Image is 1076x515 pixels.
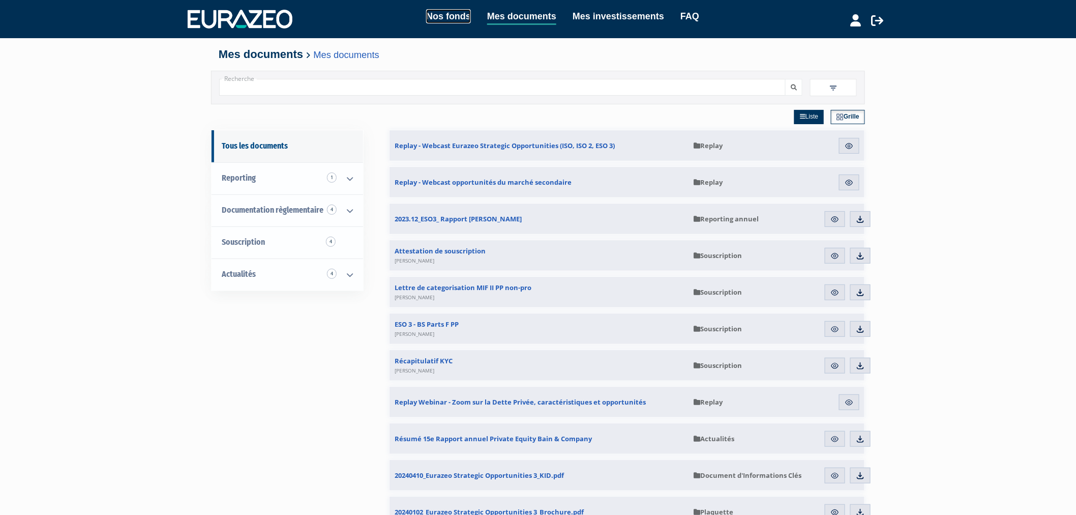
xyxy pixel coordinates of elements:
[395,330,434,337] span: [PERSON_NAME]
[395,294,434,301] span: [PERSON_NAME]
[212,130,363,162] a: Tous les documents
[845,398,854,407] img: eye.svg
[390,130,689,161] a: Replay - Webcast Eurazeo Strategic Opportunities (ISO, ISO 2, ESO 3)
[390,423,689,454] a: Résumé 15e Rapport annuel Private Equity Bain & Company
[395,367,434,374] span: [PERSON_NAME]
[222,237,265,247] span: Souscription
[188,10,292,28] img: 1732889491-logotype_eurazeo_blanc_rvb.png
[222,269,256,279] span: Actualités
[212,194,363,226] a: Documentation règlementaire 4
[694,251,742,260] span: Souscription
[856,435,865,444] img: download.svg
[573,9,664,23] a: Mes investissements
[694,471,801,480] span: Document d'Informations Clés
[326,237,336,247] span: 4
[390,460,689,491] a: 20240410_Eurazeo Strategic Opportunities 3_KID.pdf
[212,226,363,259] a: Souscription4
[395,471,564,480] span: 20240410_Eurazeo Strategic Opportunities 3_KID.pdf
[327,205,337,215] span: 4
[327,173,337,183] span: 1
[694,434,734,443] span: Actualités
[426,9,471,23] a: Nos fonds
[856,325,865,334] img: download.svg
[830,325,840,334] img: eye.svg
[829,83,838,93] img: filter.svg
[212,259,363,291] a: Actualités 4
[390,167,689,197] a: Replay - Webcast opportunités du marché secondaire
[845,178,854,187] img: eye.svg
[830,215,840,224] img: eye.svg
[680,9,699,23] a: FAQ
[395,257,434,264] span: [PERSON_NAME]
[694,178,723,187] span: Replay
[830,471,840,480] img: eye.svg
[395,214,522,223] span: 2023.12_ESO3_ Rapport [PERSON_NAME]
[395,320,459,338] span: ESO 3 - BS Parts F PP
[830,288,840,297] img: eye.svg
[390,350,689,381] a: Récapitulatif KYC[PERSON_NAME]
[830,251,840,261] img: eye.svg
[390,277,689,307] a: Lettre de categorisation MIF II PP non-pro[PERSON_NAME]
[694,324,742,333] span: Souscription
[694,361,742,370] span: Souscription
[395,178,572,187] span: Replay - Webcast opportunités du marché secondaire
[212,162,363,194] a: Reporting 1
[390,313,689,344] a: ESO 3 - BS Parts F PP[PERSON_NAME]
[836,113,844,121] img: grid.svg
[395,246,486,265] span: Attestation de souscription
[856,471,865,480] img: download.svg
[222,173,256,183] span: Reporting
[794,110,824,124] a: Liste
[856,215,865,224] img: download.svg
[314,49,379,60] a: Mes documents
[694,397,723,407] span: Replay
[487,9,556,25] a: Mes documents
[395,397,646,407] span: Replay Webinar - Zoom sur la Dette Privée, caractéristiques et opportunités
[222,205,323,215] span: Documentation règlementaire
[856,288,865,297] img: download.svg
[395,356,453,375] span: Récapitulatif KYC
[219,79,786,96] input: Recherche
[831,110,865,124] a: Grille
[395,283,531,301] span: Lettre de categorisation MIF II PP non-pro
[390,204,689,234] a: 2023.12_ESO3_ Rapport [PERSON_NAME]
[830,361,840,370] img: eye.svg
[856,251,865,261] img: download.svg
[390,240,689,271] a: Attestation de souscription[PERSON_NAME]
[219,48,857,61] h4: Mes documents
[845,141,854,151] img: eye.svg
[694,214,759,223] span: Reporting annuel
[694,141,723,150] span: Replay
[395,141,615,150] span: Replay - Webcast Eurazeo Strategic Opportunities (ISO, ISO 2, ESO 3)
[856,361,865,370] img: download.svg
[830,435,840,444] img: eye.svg
[694,288,742,297] span: Souscription
[395,434,592,443] span: Résumé 15e Rapport annuel Private Equity Bain & Company
[390,387,689,417] a: Replay Webinar - Zoom sur la Dette Privée, caractéristiques et opportunités
[327,269,337,279] span: 4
